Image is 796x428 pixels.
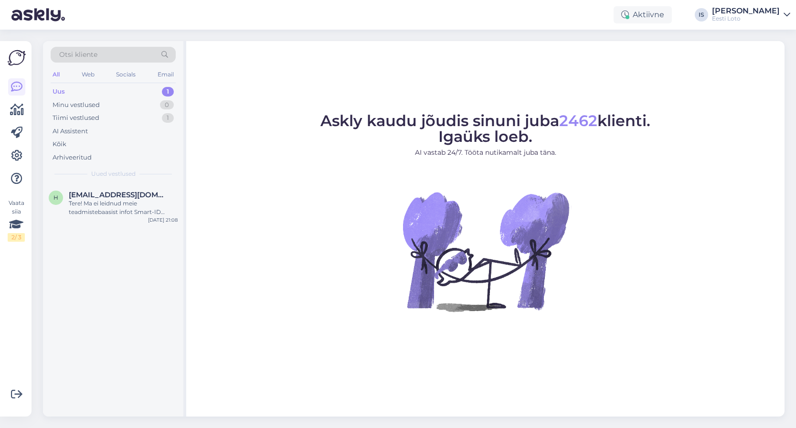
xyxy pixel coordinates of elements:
div: Arhiveeritud [53,153,92,162]
div: 0 [160,100,174,110]
p: AI vastab 24/7. Tööta nutikamalt juba täna. [320,148,650,158]
span: 2462 [559,111,597,130]
span: Uued vestlused [91,170,136,178]
div: Email [156,68,176,81]
div: Uus [53,87,65,96]
div: Kõik [53,139,66,149]
span: h [53,194,58,201]
div: Eesti Loto [712,15,780,22]
div: Tiimi vestlused [53,113,99,123]
div: [PERSON_NAME] [712,7,780,15]
div: Minu vestlused [53,100,100,110]
div: 1 [162,87,174,96]
div: Vaata siia [8,199,25,242]
img: Askly Logo [8,49,26,67]
span: Otsi kliente [59,50,97,60]
div: Socials [114,68,138,81]
span: Askly kaudu jõudis sinuni juba klienti. Igaüks loeb. [320,111,650,146]
span: heigosahk36@gmail.com [69,191,168,199]
div: Tere! Ma ei leidnud meie teadmistebaasist infot Smart-ID kasutamise piirangute kohta välisriikide... [69,199,178,216]
div: Aktiivne [614,6,672,23]
div: IS [695,8,708,21]
div: All [51,68,62,81]
div: 1 [162,113,174,123]
div: 2 / 3 [8,233,25,242]
div: Web [80,68,96,81]
div: [DATE] 21:08 [148,216,178,224]
div: AI Assistent [53,127,88,136]
a: [PERSON_NAME]Eesti Loto [712,7,790,22]
img: No Chat active [400,165,572,337]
